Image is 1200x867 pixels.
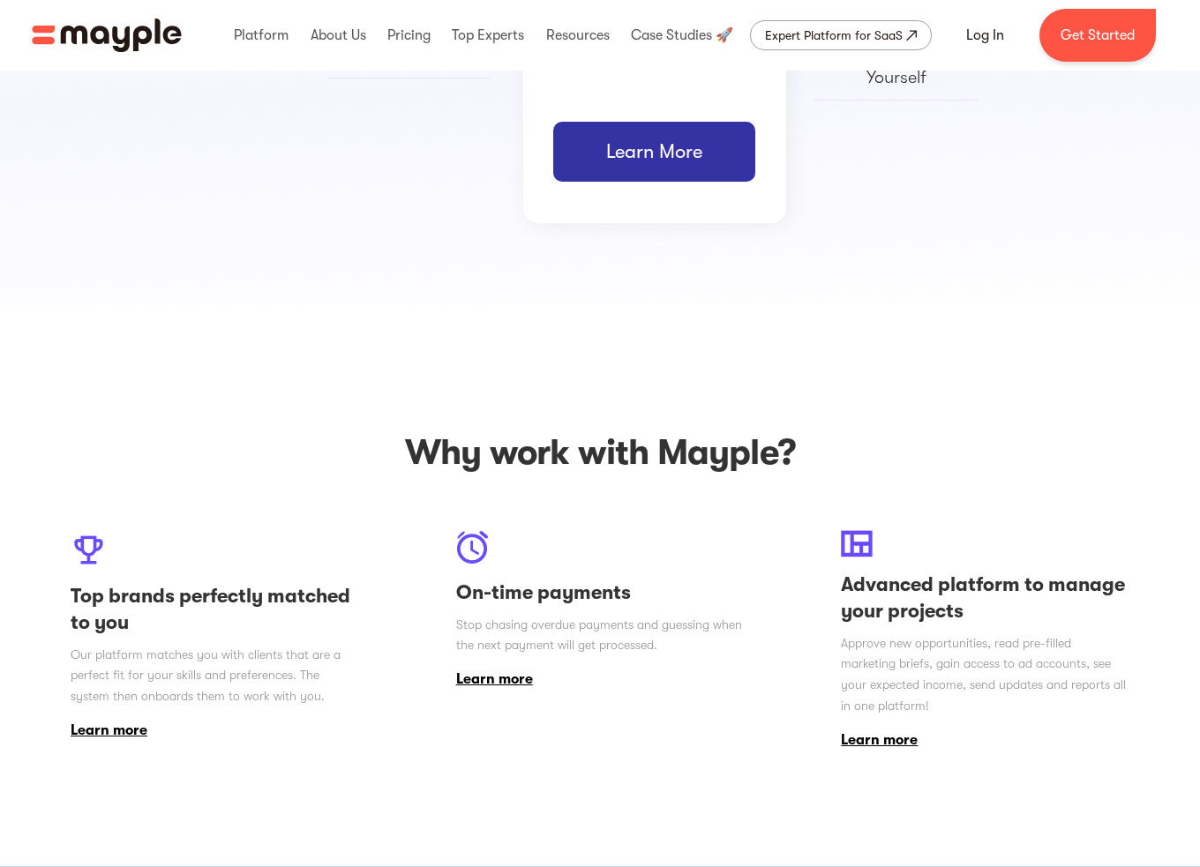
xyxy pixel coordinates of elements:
[945,14,1025,56] a: Log In
[866,64,926,91] div: Yourself
[553,122,755,182] a: Learn More
[841,732,918,748] a: Learn more
[841,633,1129,717] p: Approve new opportunities, read pre-filled marketing briefs, gain access to ad accounts, see your...
[306,7,371,64] div: About Us
[542,7,614,64] div: Resources
[32,19,182,52] img: Mayple logo
[71,428,1129,477] h3: Why work with Mayple?
[765,25,903,46] div: Expert Platform for SaaS
[71,583,359,636] h1: Top brands perfectly matched to you
[229,7,293,64] div: Platform
[750,20,932,50] a: Expert Platform for SaaS
[883,663,1200,867] iframe: Chat Widget
[841,572,1129,624] h1: Advanced platform to manage your projects
[383,7,435,64] div: Pricing
[456,671,533,687] a: Learn more
[1039,9,1156,62] a: Get Started
[456,615,745,657] p: Stop chasing overdue payments and guessing when the next payment will get processed.
[71,645,359,707] p: Our platform matches you with clients that are a perfect fit for your skills and preferences. The...
[71,722,147,738] a: Learn more
[456,579,745,606] h1: On-time payments
[32,19,182,52] a: home
[447,7,529,64] div: Top Experts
